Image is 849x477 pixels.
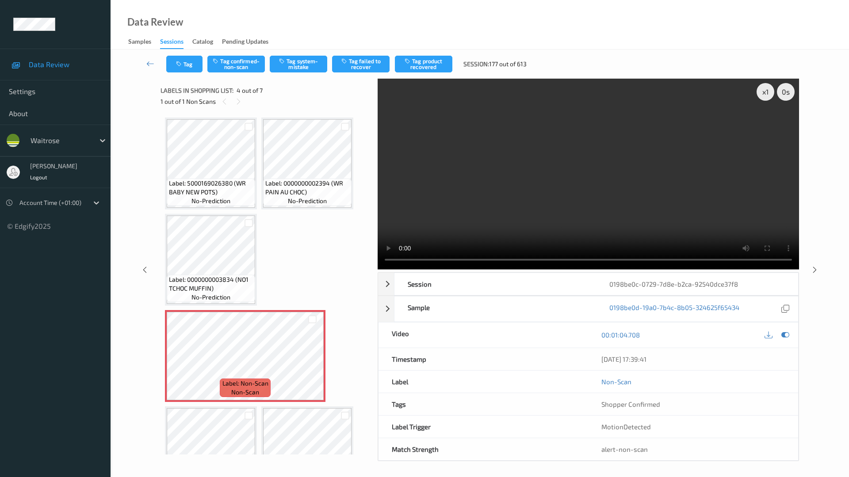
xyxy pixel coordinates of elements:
span: Label: 5000169026380 (WR BABY NEW POTS) [169,179,253,197]
div: Tags [379,393,589,415]
div: Sample [394,296,597,322]
a: Sessions [160,36,192,49]
div: Match Strength [379,438,589,460]
div: Session0198be0c-0729-7d8e-b2ca-92540dce37f8 [378,273,799,295]
a: 0198be0d-19a0-7b4c-8b05-324625f65434 [609,303,739,315]
div: Samples [128,37,151,48]
div: 1 out of 1 Non Scans [161,96,371,107]
div: 0198be0c-0729-7d8e-b2ca-92540dce37f8 [596,273,798,295]
button: Tag confirmed-non-scan [207,56,265,72]
div: Pending Updates [222,37,268,48]
span: Label: 0000000002394 (WR PAIN AU CHOC) [265,179,349,197]
a: Pending Updates [222,36,277,48]
span: 4 out of 7 [237,86,263,95]
span: Session: [463,60,489,68]
a: Catalog [192,36,222,48]
div: Session [394,273,597,295]
div: [DATE] 17:39:41 [601,355,785,363]
span: no-prediction [191,197,230,205]
a: Non-Scan [601,377,631,386]
span: Shopper Confirmed [601,400,660,408]
button: Tag [166,56,203,72]
div: Label [379,371,589,393]
button: Tag product recovered [395,56,452,72]
div: MotionDetected [588,416,798,438]
span: Label: Non-Scan [222,379,268,388]
div: x 1 [757,83,774,101]
div: alert-non-scan [601,445,785,454]
div: Data Review [127,18,183,26]
a: 00:01:04.708 [601,330,640,339]
button: Tag system-mistake [270,56,327,72]
div: Timestamp [379,348,589,370]
div: 0 s [777,83,795,101]
span: Label: 0000000003834 (NO1 TCHOC MUFFIN) [169,275,253,293]
a: Samples [128,36,160,48]
div: Video [379,322,589,348]
span: no-prediction [191,293,230,302]
div: Sessions [160,37,184,49]
span: 177 out of 613 [489,60,527,68]
div: Sample0198be0d-19a0-7b4c-8b05-324625f65434 [378,296,799,322]
button: Tag failed to recover [332,56,390,72]
div: Label Trigger [379,416,589,438]
span: non-scan [231,388,259,397]
span: Labels in shopping list: [161,86,233,95]
span: no-prediction [288,197,327,205]
div: Catalog [192,37,213,48]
